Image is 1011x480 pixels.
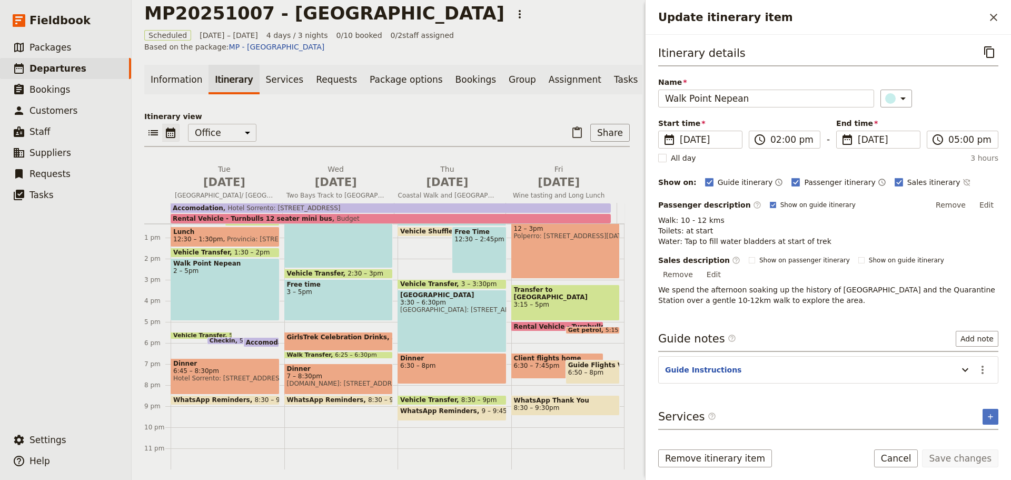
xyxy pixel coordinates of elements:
span: 6:30 – 7:45pm [514,362,601,369]
span: ​ [931,133,944,146]
div: Free time3 – 5pm [284,279,393,321]
p: Walk: 10 - 12 kms Toilets: at start Water: Tap to fill water bladders at start of trek [658,215,998,247]
span: Show on guide itinerary [780,201,856,209]
span: Hotel Sorrento: [STREET_ADDRESS] [223,204,341,212]
div: Get petrol5:15 – 5:30pm [566,327,620,334]
button: Cancel [874,449,918,467]
span: ​ [841,133,854,146]
div: [GEOGRAPHIC_DATA]3:30 – 6:30pm[GEOGRAPHIC_DATA]: [STREET_ADDRESS] [398,290,507,352]
a: Group [502,65,542,94]
div: Walk Transfer6:25 – 6:30pm [284,351,393,359]
button: Paste itinerary item [568,124,586,142]
div: 8 pm [144,381,171,389]
input: ​ [948,133,992,146]
div: 6 pm [144,339,171,347]
button: Time shown on passenger itinerary [878,176,886,189]
span: Provincia: [STREET_ADDRESS] [223,236,322,243]
div: Rental Vehicle - Turnbulls 12 seater mini busBudgetAccomodationHotel Sorrento: [STREET_ADDRESS] [171,203,617,223]
span: - [827,133,830,149]
h2: Wed [286,164,385,190]
span: [GEOGRAPHIC_DATA]/ [GEOGRAPHIC_DATA] [171,191,278,200]
span: [DATE] [175,174,274,190]
span: Budget [332,215,360,222]
button: Add before day 2 [277,164,288,203]
div: Dinner7 – 8:30pm[DOMAIN_NAME]: [STREET_ADDRESS] [284,364,393,395]
h3: Itinerary details [658,45,746,61]
span: 12:30 – 2:45pm [454,236,503,243]
h3: Services [658,409,716,425]
button: Tue [DATE][GEOGRAPHIC_DATA]/ [GEOGRAPHIC_DATA] [171,164,282,203]
span: [DATE] [286,174,385,190]
span: WhatsApp Thank You [514,397,618,404]
span: Polperro: [STREET_ADDRESS][DATE][PERSON_NAME][DATE][PERSON_NAME] [514,232,618,240]
span: Vehicle Shuffle [400,228,458,235]
span: 0 / 2 staff assigned [391,30,454,41]
input: ​ [770,133,814,146]
button: Copy itinerary item [980,43,998,61]
span: Free time [287,281,391,288]
div: 3 pm [144,276,171,284]
span: Vehicle Transfer [287,270,348,277]
h2: Fri [509,164,608,190]
h1: MP20251007 - [GEOGRAPHIC_DATA] [144,3,504,24]
span: All day [671,153,696,163]
p: We spend the afternoon soaking up the history of [GEOGRAPHIC_DATA] and the Quarantine Station ove... [658,285,998,306]
span: ​ [708,412,716,425]
span: Vehicle Transfer [173,249,234,256]
span: ​ [708,412,716,420]
span: Coastal Walk and [GEOGRAPHIC_DATA] [394,191,501,200]
span: End time [836,118,920,129]
a: Itinerary [209,65,259,94]
button: Time not shown on sales itinerary [963,176,971,189]
span: Rental Vehicle - Turnbulls 12 seater mini bus [514,323,678,330]
span: 8:30 – 9pm [368,396,404,404]
span: Transfer to [GEOGRAPHIC_DATA] [514,286,618,301]
span: Passenger itinerary [804,177,875,188]
button: Add after day 4 [611,166,622,177]
div: Checkin5:45 – 6pm [207,337,269,345]
span: 3:30 – 6:30pm [400,299,504,306]
div: 9 pm [144,402,171,410]
div: Vehicle Transfer1:30 – 2pm [171,248,280,258]
a: Services [260,65,310,94]
span: ​ [754,133,766,146]
button: Remove [658,267,698,282]
div: WhatsApp Reminders9 – 9:45pm [398,406,507,421]
span: 3 – 3:30pm [461,280,497,288]
span: 5:30 – 5:45pm [229,332,271,339]
span: GirlsTrek Celebration Drinks [287,334,392,341]
span: [DATE] [858,133,914,146]
span: WhatsApp Reminders [287,396,368,404]
div: WhatsApp Reminders8:30 – 9pm [284,395,393,405]
span: 6:25 – 6:30pm [335,352,377,358]
button: List view [144,124,162,142]
button: Edit [702,267,726,282]
span: Wine tasting and Long Lunch [505,191,612,200]
div: Show on: [658,177,697,188]
button: Save changes [922,449,998,467]
span: 12 – 3pm [514,225,618,232]
button: Wed [DATE]Two Bays Track to [GEOGRAPHIC_DATA][PERSON_NAME] [282,164,394,203]
span: Show on guide itinerary [869,256,944,265]
span: ​ [728,334,736,342]
span: ​ [732,256,740,265]
div: Accomodation [243,337,280,347]
span: 0/10 booked [336,30,382,41]
span: 5:30 – 6:25pm [392,334,438,349]
div: 7 pm [144,360,171,368]
button: ​ [880,90,912,107]
span: 3 hours [970,153,998,163]
span: 5:15 – 5:30pm [606,327,648,334]
span: Checkin [210,338,240,344]
span: [DATE] [509,174,608,190]
div: ​ [886,92,909,105]
div: WhatsApp Thank You8:30 – 9:30pm [511,395,620,416]
h2: Update itinerary item [658,9,985,25]
button: Edit [975,197,998,213]
button: Time shown on guide itinerary [775,176,783,189]
button: Add note [956,331,998,347]
span: 3 – 5pm [287,288,391,296]
span: Show on passenger itinerary [759,256,850,265]
span: Fieldbook [29,13,91,28]
span: ​ [728,334,736,347]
